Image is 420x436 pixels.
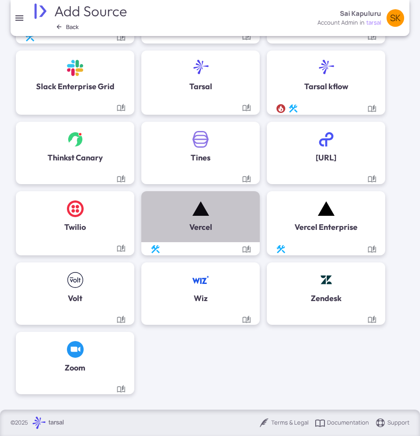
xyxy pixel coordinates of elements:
[360,18,365,27] span: in
[259,418,309,428] a: Terms & Legal
[194,292,208,305] h5: Wiz
[36,80,114,93] h5: Slack Enterprise Grid
[64,221,86,233] h5: Twilio
[316,152,336,164] h5: [URL]
[312,5,409,30] button: Sai Kapuluruaccount adminintarsalSK
[189,80,212,93] h5: Tarsal
[16,51,134,102] a: Slack Enterprise GridSlack Enterprise Grid
[16,122,134,173] a: Thinkst CanaryThinkst Canary
[141,191,260,242] a: VercelVercel
[11,418,28,427] p: © 2025
[267,191,385,242] a: Vercel EnterpriseVercel Enterprise
[317,18,358,27] div: account admin
[67,131,84,148] img: Thinkst Canary
[267,262,385,313] a: ZendeskZendesk
[366,18,381,27] span: tarsal
[117,103,125,112] a: Documentation
[276,244,286,254] div: Beta
[267,51,385,102] a: Tarsal kflowTarsal kflow
[54,2,129,19] h2: Add Source
[276,103,286,114] div: Recommended
[242,315,251,324] a: Documentation
[192,200,209,217] img: Vercel
[67,200,84,217] img: Twilio
[16,332,134,383] a: ZoomZoom
[318,60,335,76] img: Tarsal kflow
[117,315,125,324] a: Documentation
[117,244,125,253] a: Documentation
[141,122,260,173] a: TinesTines
[390,14,401,22] span: SK
[267,122,385,173] a: Tray.ai[URL]
[311,292,342,305] h5: Zendesk
[288,103,298,114] div: Beta
[192,272,209,288] img: Wiz
[368,174,376,183] a: Documentation
[117,174,125,183] a: Documentation
[242,245,251,254] a: Documentation
[242,32,251,41] a: Documentation
[315,418,369,428] a: Documentation
[189,221,212,233] h5: Vercel
[368,245,376,254] a: Documentation
[304,80,348,93] h5: Tarsal kflow
[67,60,84,76] img: Slack Enterprise Grid
[48,152,103,164] h5: Thinkst Canary
[242,174,251,183] a: Documentation
[242,103,251,112] a: Documentation
[191,152,210,164] h5: Tines
[368,315,376,324] a: Documentation
[141,262,260,313] a: WizWiz
[318,200,335,217] img: Vercel Enterprise
[318,272,335,288] img: Zendesk
[141,51,260,102] a: TarsalTarsal
[192,131,209,148] img: Tines
[25,32,35,43] div: Beta
[368,104,376,113] a: Documentation
[16,262,134,313] a: VoltVolt
[68,292,82,305] h5: Volt
[16,191,134,242] a: TwilioTwilio
[52,21,83,33] button: Back
[295,221,357,233] h5: Vercel Enterprise
[368,32,376,41] a: Documentation
[67,341,84,358] img: Zoom
[117,33,125,42] a: Documentation
[67,272,84,288] img: Volt
[192,60,209,76] img: Tarsal
[150,244,161,254] div: Beta
[340,9,381,18] p: Sai Kapuluru
[375,418,409,428] a: Support
[318,131,335,148] img: Tray.ai
[65,362,85,374] h5: Zoom
[117,385,125,393] a: Documentation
